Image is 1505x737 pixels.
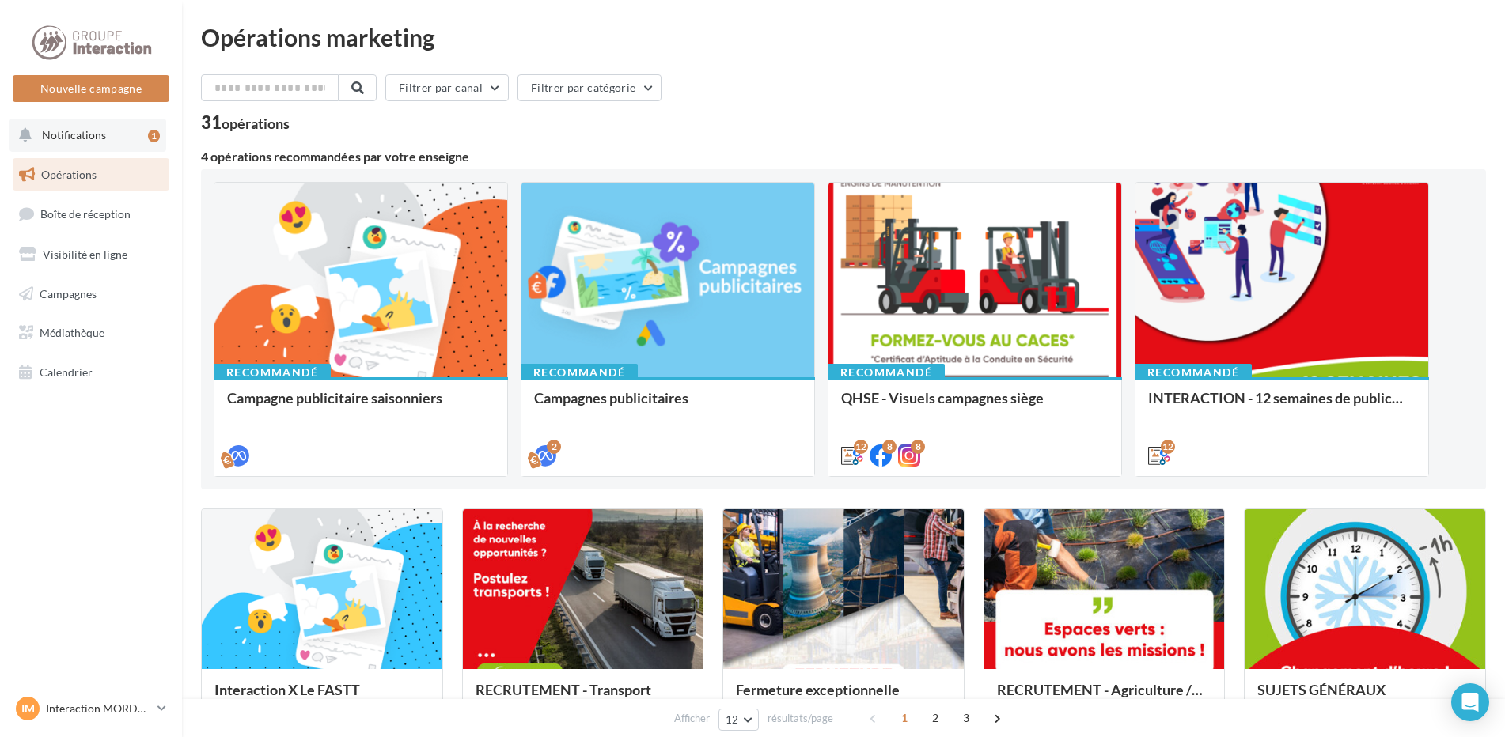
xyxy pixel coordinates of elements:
[46,701,151,716] p: Interaction MORDELLES
[148,130,160,142] div: 1
[201,114,290,131] div: 31
[923,705,948,731] span: 2
[1257,682,1473,713] div: SUJETS GÉNÉRAUX
[214,682,430,713] div: Interaction X Le FASTT
[882,440,897,454] div: 8
[476,682,691,713] div: RECRUTEMENT - Transport
[9,119,166,152] button: Notifications 1
[222,116,290,130] div: opérations
[1148,390,1416,421] div: INTERACTION - 12 semaines de publication
[718,709,759,731] button: 12
[892,705,917,731] span: 1
[214,364,331,381] div: Recommandé
[13,694,169,724] a: IM Interaction MORDELLES
[1451,683,1489,721] div: Open Intercom Messenger
[9,278,172,311] a: Campagnes
[9,238,172,271] a: Visibilité en ligne
[9,158,172,191] a: Opérations
[43,248,127,261] span: Visibilité en ligne
[674,711,710,726] span: Afficher
[40,207,131,221] span: Boîte de réception
[911,440,925,454] div: 8
[40,286,97,300] span: Campagnes
[40,365,93,379] span: Calendrier
[547,440,561,454] div: 2
[828,364,945,381] div: Recommandé
[201,150,1486,163] div: 4 opérations recommandées par votre enseigne
[385,74,509,101] button: Filtrer par canal
[41,168,97,181] span: Opérations
[997,682,1212,713] div: RECRUTEMENT - Agriculture / Espaces verts
[854,440,868,454] div: 12
[736,682,951,713] div: Fermeture exceptionnelle
[841,390,1109,421] div: QHSE - Visuels campagnes siège
[201,25,1486,49] div: Opérations marketing
[227,390,495,421] div: Campagne publicitaire saisonniers
[42,128,106,142] span: Notifications
[13,75,169,102] button: Nouvelle campagne
[9,197,172,231] a: Boîte de réception
[1135,364,1252,381] div: Recommandé
[517,74,662,101] button: Filtrer par catégorie
[1161,440,1175,454] div: 12
[521,364,638,381] div: Recommandé
[953,705,979,731] span: 3
[534,390,802,421] div: Campagnes publicitaires
[40,326,104,339] span: Médiathèque
[9,316,172,350] a: Médiathèque
[9,356,172,389] a: Calendrier
[726,713,739,726] span: 12
[768,711,833,726] span: résultats/page
[21,701,35,716] span: IM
